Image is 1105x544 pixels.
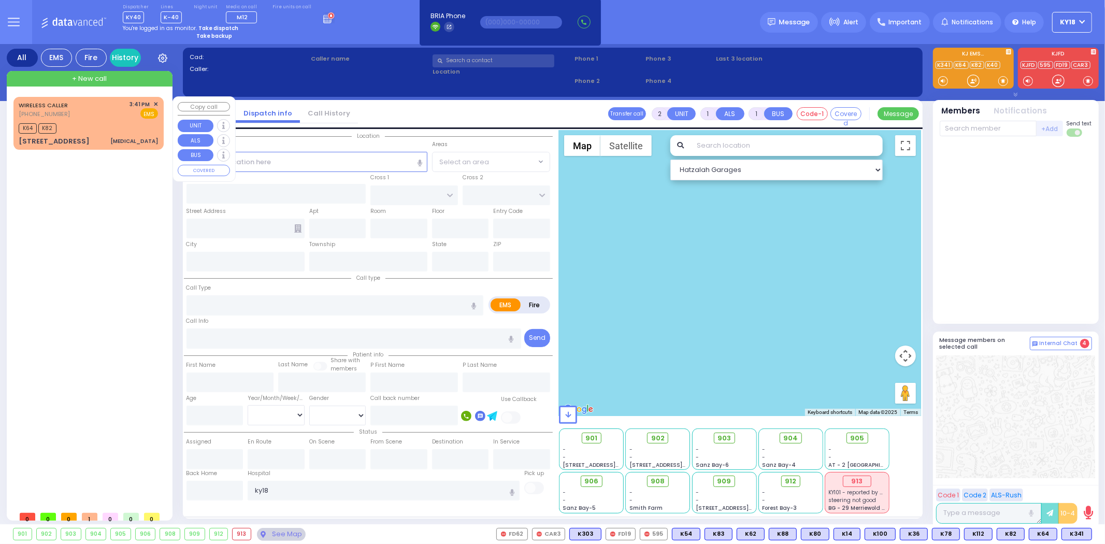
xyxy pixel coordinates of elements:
span: K-40 [161,11,182,23]
span: AT - 2 [GEOGRAPHIC_DATA] [829,461,906,469]
a: Dispatch info [236,108,300,118]
span: BRIA Phone [430,11,465,21]
label: Entry Code [493,207,523,216]
div: BLS [997,528,1025,540]
label: Pick up [524,469,544,478]
div: K88 [769,528,797,540]
span: - [829,446,832,453]
input: Search location here [186,152,427,171]
label: Call back number [370,394,420,403]
button: ALS [178,134,213,147]
span: 3:41 PM [130,101,150,108]
span: - [762,489,765,496]
span: Select an area [439,157,489,167]
div: CAR3 [532,528,565,540]
span: - [762,446,765,453]
label: Destination [432,438,463,446]
span: Alert [843,18,858,27]
span: BG - 29 Merriewold S. [829,504,887,512]
span: 909 [717,476,731,486]
span: - [629,496,633,504]
a: K64 [954,61,969,69]
span: KY18 [1060,18,1076,27]
label: Apt [309,207,319,216]
div: K36 [900,528,928,540]
img: red-radio-icon.svg [501,532,506,537]
div: BLS [569,528,601,540]
button: Show satellite imagery [600,135,652,156]
span: 0 [61,513,77,521]
img: red-radio-icon.svg [610,532,615,537]
input: Search hospital [248,481,520,500]
button: ALS [716,107,744,120]
label: Gender [309,394,329,403]
div: BLS [1029,528,1057,540]
span: K82 [38,123,56,134]
div: BLS [1061,528,1092,540]
a: K40 [985,61,1000,69]
span: Help [1022,18,1036,27]
label: First Name [186,361,216,369]
span: steering not good [829,496,877,504]
div: BLS [737,528,765,540]
button: ALS-Rush [989,489,1023,502]
div: BLS [672,528,700,540]
span: 912 [785,476,796,486]
span: You're logged in as monitor. [123,24,197,32]
button: Covered [830,107,862,120]
button: Code-1 [797,107,828,120]
label: P Last Name [463,361,497,369]
div: 905 [111,528,131,540]
strong: Take backup [196,32,232,40]
span: - [696,496,699,504]
button: Send [524,329,550,347]
span: Call type [351,274,385,282]
span: Sanz Bay-6 [696,461,729,469]
span: Phone 1 [575,54,642,63]
label: P First Name [370,361,405,369]
span: Internal Chat [1040,340,1078,347]
h5: Message members on selected call [940,337,1030,350]
label: Township [309,240,335,249]
div: See map [257,528,306,541]
div: All [7,49,38,67]
label: Cross 2 [463,174,483,182]
div: 912 [210,528,228,540]
div: BLS [964,528,993,540]
label: EMS [491,298,521,311]
label: En Route [248,438,271,446]
input: Search location [690,135,882,156]
button: Toggle fullscreen view [895,135,916,156]
span: 904 [783,433,798,443]
span: Important [888,18,922,27]
div: BLS [834,528,860,540]
label: Last 3 location [716,54,816,63]
div: K14 [834,528,860,540]
button: Message [878,107,919,120]
div: K112 [964,528,993,540]
a: WIRELESS CALLER [19,101,68,109]
span: 0 [103,513,118,521]
label: Street Address [186,207,226,216]
span: ✕ [153,100,158,109]
div: 901 [13,528,32,540]
span: Phone 4 [645,77,713,85]
label: On Scene [309,438,335,446]
label: Back Home [186,469,218,478]
img: Google [562,403,596,416]
div: 906 [136,528,155,540]
a: KJFD [1021,61,1037,69]
label: Areas [432,140,448,149]
button: Show street map [564,135,600,156]
span: - [629,453,633,461]
div: 909 [185,528,205,540]
span: [STREET_ADDRESS][PERSON_NAME] [696,504,794,512]
label: Lines [161,4,182,10]
button: BUS [764,107,793,120]
span: 0 [123,513,139,521]
label: Hospital [248,469,270,478]
label: Last Name [278,361,308,369]
label: Dispatcher [123,4,149,10]
a: K82 [970,61,984,69]
span: - [563,496,566,504]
